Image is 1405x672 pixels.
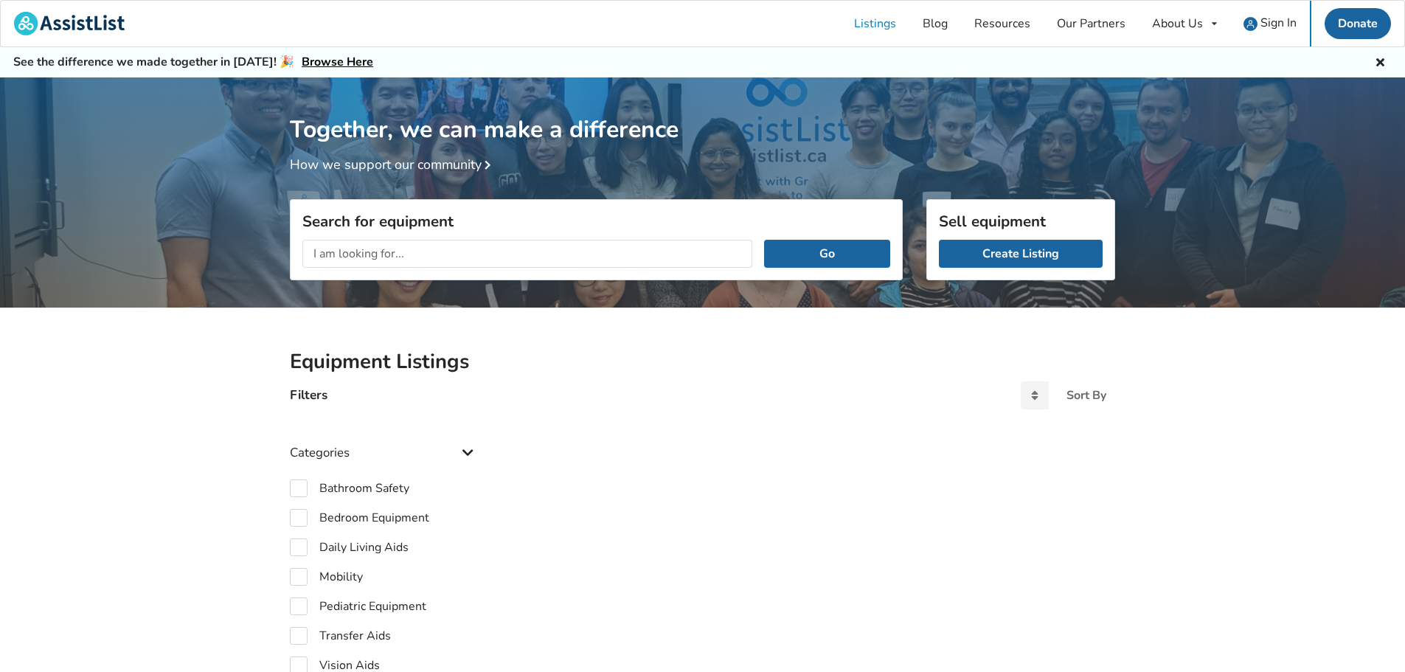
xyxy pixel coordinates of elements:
h3: Search for equipment [302,212,890,231]
a: Browse Here [302,54,373,70]
label: Bathroom Safety [290,479,409,497]
a: Our Partners [1044,1,1139,46]
a: Blog [909,1,961,46]
h5: See the difference we made together in [DATE]! 🎉 [13,55,373,70]
a: Donate [1325,8,1391,39]
h2: Equipment Listings [290,349,1115,375]
a: Listings [841,1,909,46]
span: Sign In [1260,15,1297,31]
a: user icon Sign In [1230,1,1310,46]
a: Create Listing [939,240,1103,268]
label: Mobility [290,568,363,586]
h3: Sell equipment [939,212,1103,231]
img: user icon [1243,17,1257,31]
label: Transfer Aids [290,627,391,645]
h4: Filters [290,387,327,403]
button: Go [764,240,890,268]
img: assistlist-logo [14,12,125,35]
label: Pediatric Equipment [290,597,426,615]
label: Daily Living Aids [290,538,409,556]
h1: Together, we can make a difference [290,77,1115,145]
input: I am looking for... [302,240,752,268]
div: Sort By [1066,389,1106,401]
div: About Us [1152,18,1203,30]
label: Bedroom Equipment [290,509,429,527]
div: Categories [290,415,479,468]
a: Resources [961,1,1044,46]
a: How we support our community [290,156,496,173]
